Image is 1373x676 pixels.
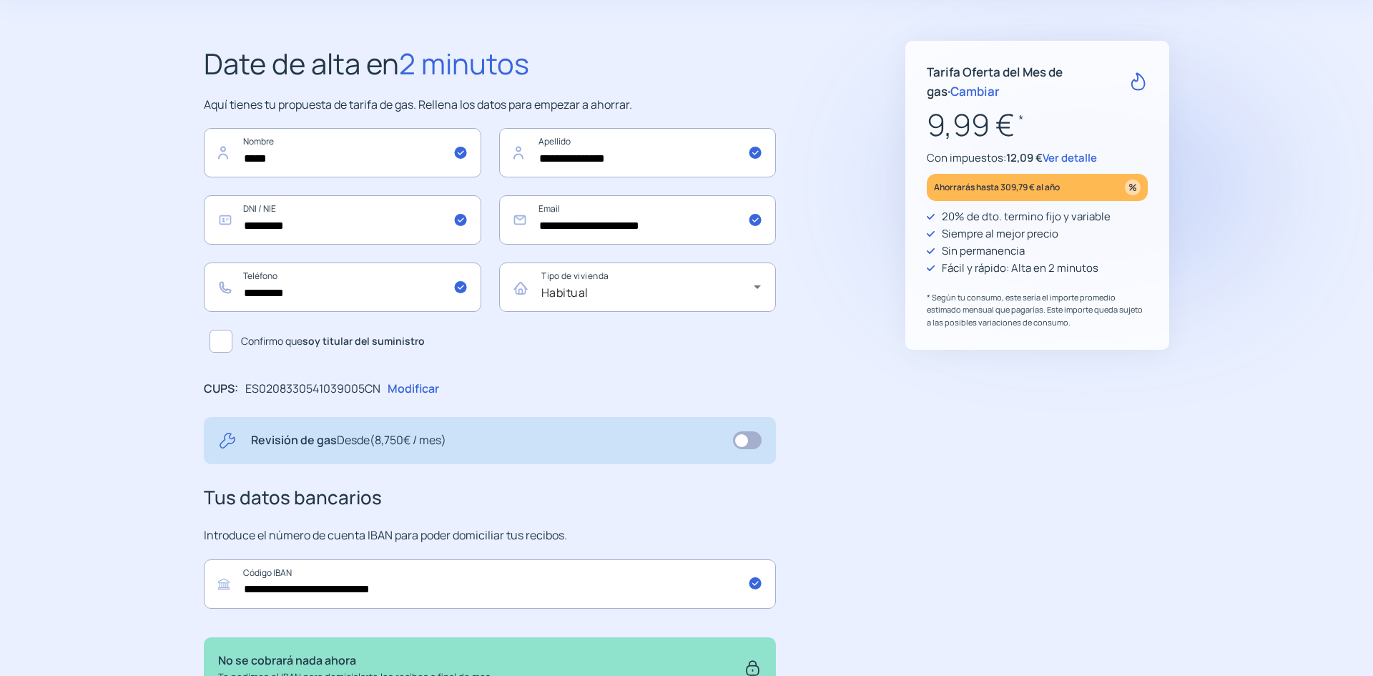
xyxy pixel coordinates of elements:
[541,270,609,283] mat-label: Tipo de vivienda
[927,291,1148,329] p: * Según tu consumo, este sería el importe promedio estimado mensual que pagarías. Este importe qu...
[927,62,1129,101] p: Tarifa Oferta del Mes de gas ·
[1043,150,1097,165] span: Ver detalle
[204,96,776,114] p: Aquí tienes tu propuesta de tarifa de gas. Rellena los datos para empezar a ahorrar.
[218,652,491,670] p: No se cobrará nada ahora
[251,431,446,450] p: Revisión de gas
[1129,72,1148,91] img: rate-G.svg
[399,44,529,83] span: 2 minutos
[302,334,425,348] b: soy titular del suministro
[245,380,380,398] p: ES0208330541039005CN
[204,526,776,545] p: Introduce el número de cuenta IBAN para poder domiciliar tus recibos.
[337,432,446,448] span: Desde (8,750€ / mes)
[927,150,1148,167] p: Con impuestos:
[934,179,1060,195] p: Ahorrarás hasta 309,79 € al año
[942,208,1111,225] p: 20% de dto. termino fijo y variable
[204,41,776,87] h2: Date de alta en
[218,431,237,450] img: tool.svg
[942,260,1098,277] p: Fácil y rápido: Alta en 2 minutos
[541,285,589,300] span: Habitual
[204,380,238,398] p: CUPS:
[204,483,776,513] h3: Tus datos bancarios
[388,380,439,398] p: Modificar
[950,83,1000,99] span: Cambiar
[241,333,425,349] span: Confirmo que
[927,101,1148,149] p: 9,99 €
[1125,180,1141,195] img: percentage_icon.svg
[942,225,1058,243] p: Siempre al mejor precio
[1006,150,1043,165] span: 12,09 €
[942,243,1025,260] p: Sin permanencia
